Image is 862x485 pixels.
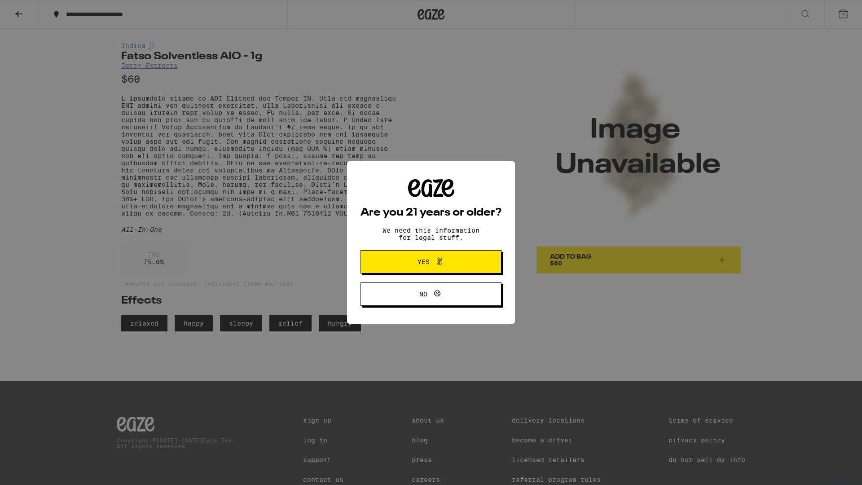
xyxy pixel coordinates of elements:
p: We need this information for legal stuff. [375,227,487,241]
iframe: Close message [770,428,788,445]
h2: Are you 21 years or older? [361,207,501,218]
span: Yes [418,259,430,265]
span: No [419,291,427,297]
button: No [361,282,501,306]
iframe: Button to launch messaging window [826,449,855,478]
button: Yes [361,250,501,273]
